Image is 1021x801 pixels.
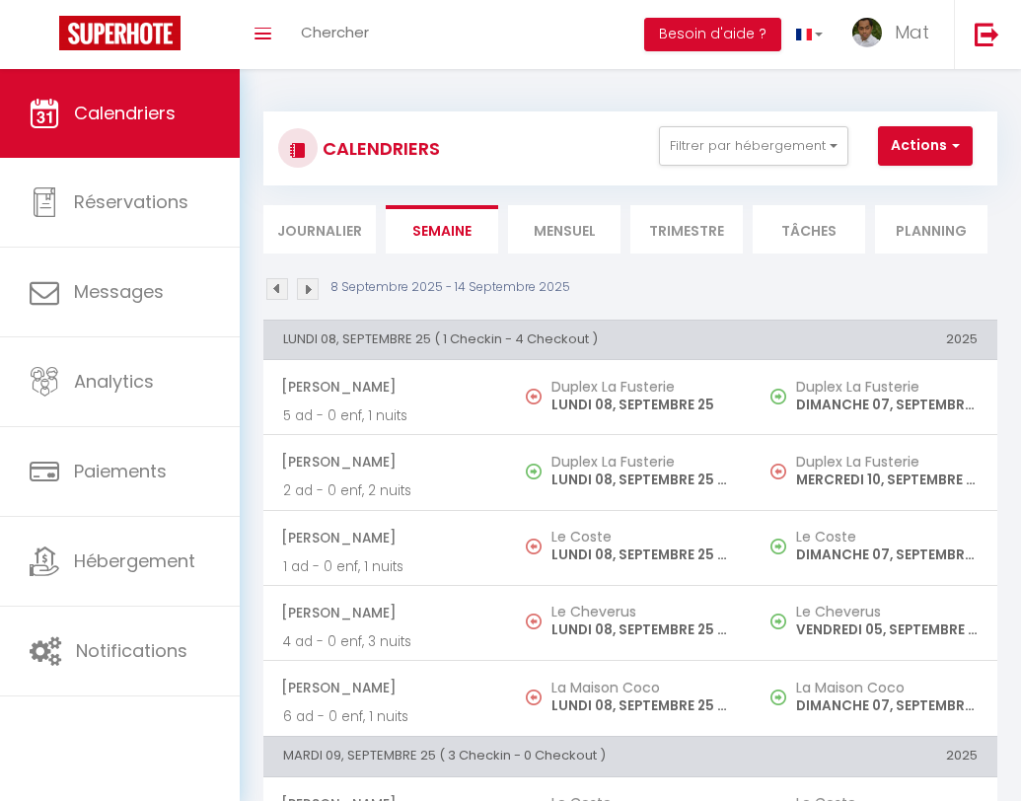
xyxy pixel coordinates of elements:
[796,695,978,716] p: DIMANCHE 07, SEPTEMBRE 25 - 17:00
[796,454,978,470] h5: Duplex La Fusterie
[318,126,440,171] h3: CALENDRIERS
[508,205,620,254] li: Mensuel
[796,529,978,545] h5: Le Coste
[551,695,733,716] p: LUNDI 08, SEPTEMBRE 25 - 10:00
[74,459,167,483] span: Paiements
[301,22,369,42] span: Chercher
[526,389,542,404] img: NO IMAGE
[283,405,488,426] p: 5 ad - 0 enf, 1 nuits
[659,126,848,166] button: Filtrer par hébergement
[263,320,753,359] th: LUNDI 08, SEPTEMBRE 25 ( 1 Checkin - 4 Checkout )
[796,545,978,565] p: DIMANCHE 07, SEPTEMBRE 25 - 19:00
[330,278,570,297] p: 8 Septembre 2025 - 14 Septembre 2025
[263,737,753,776] th: MARDI 09, SEPTEMBRE 25 ( 3 Checkin - 0 Checkout )
[796,680,978,695] h5: La Maison Coco
[74,189,188,214] span: Réservations
[526,539,542,554] img: NO IMAGE
[975,22,999,46] img: logout
[281,594,488,631] span: [PERSON_NAME]
[878,126,973,166] button: Actions
[74,101,176,125] span: Calendriers
[770,690,786,705] img: NO IMAGE
[59,16,181,50] img: Super Booking
[770,614,786,629] img: NO IMAGE
[551,470,733,490] p: LUNDI 08, SEPTEMBRE 25 - 17:00
[263,205,376,254] li: Journalier
[770,389,786,404] img: NO IMAGE
[526,614,542,629] img: NO IMAGE
[74,548,195,573] span: Hébergement
[551,379,733,395] h5: Duplex La Fusterie
[386,205,498,254] li: Semaine
[796,379,978,395] h5: Duplex La Fusterie
[551,680,733,695] h5: La Maison Coco
[526,690,542,705] img: NO IMAGE
[796,619,978,640] p: VENDREDI 05, SEPTEMBRE 25 - 17:00
[796,604,978,619] h5: Le Cheverus
[644,18,781,51] button: Besoin d'aide ?
[551,545,733,565] p: LUNDI 08, SEPTEMBRE 25 - 10:00
[796,395,978,415] p: DIMANCHE 07, SEPTEMBRE 25
[753,205,865,254] li: Tâches
[630,205,743,254] li: Trimestre
[770,539,786,554] img: NO IMAGE
[281,519,488,556] span: [PERSON_NAME]
[551,619,733,640] p: LUNDI 08, SEPTEMBRE 25 - 10:00
[283,631,488,652] p: 4 ad - 0 enf, 3 nuits
[281,368,488,405] span: [PERSON_NAME]
[551,395,733,415] p: LUNDI 08, SEPTEMBRE 25
[551,454,733,470] h5: Duplex La Fusterie
[281,443,488,480] span: [PERSON_NAME]
[770,464,786,479] img: NO IMAGE
[74,369,154,394] span: Analytics
[16,8,75,67] button: Ouvrir le widget de chat LiveChat
[551,529,733,545] h5: Le Coste
[283,480,488,501] p: 2 ad - 0 enf, 2 nuits
[283,556,488,577] p: 1 ad - 0 enf, 1 nuits
[283,706,488,727] p: 6 ad - 0 enf, 1 nuits
[281,669,488,706] span: [PERSON_NAME]
[551,604,733,619] h5: Le Cheverus
[895,20,929,44] span: Mat
[76,638,187,663] span: Notifications
[796,470,978,490] p: MERCREDI 10, SEPTEMBRE 25 - 09:00
[753,737,997,776] th: 2025
[753,320,997,359] th: 2025
[875,205,987,254] li: Planning
[852,18,882,47] img: ...
[74,279,164,304] span: Messages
